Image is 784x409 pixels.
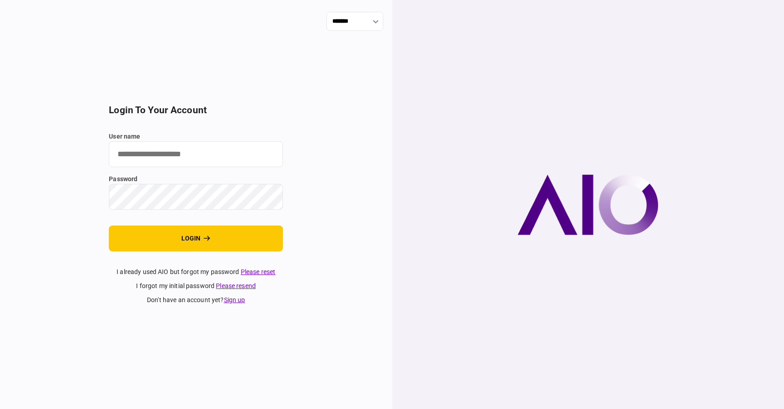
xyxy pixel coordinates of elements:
label: password [109,174,283,184]
a: Please reset [241,268,276,275]
a: Please resend [216,282,256,289]
div: don't have an account yet ? [109,295,283,305]
img: AIO company logo [517,174,658,235]
input: show language options [326,12,383,31]
a: Sign up [224,296,245,303]
h2: login to your account [109,105,283,116]
div: I already used AIO but forgot my password [109,267,283,277]
input: user name [109,141,283,167]
label: user name [109,132,283,141]
input: password [109,184,283,210]
div: I forgot my initial password [109,281,283,291]
button: login [109,226,283,251]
